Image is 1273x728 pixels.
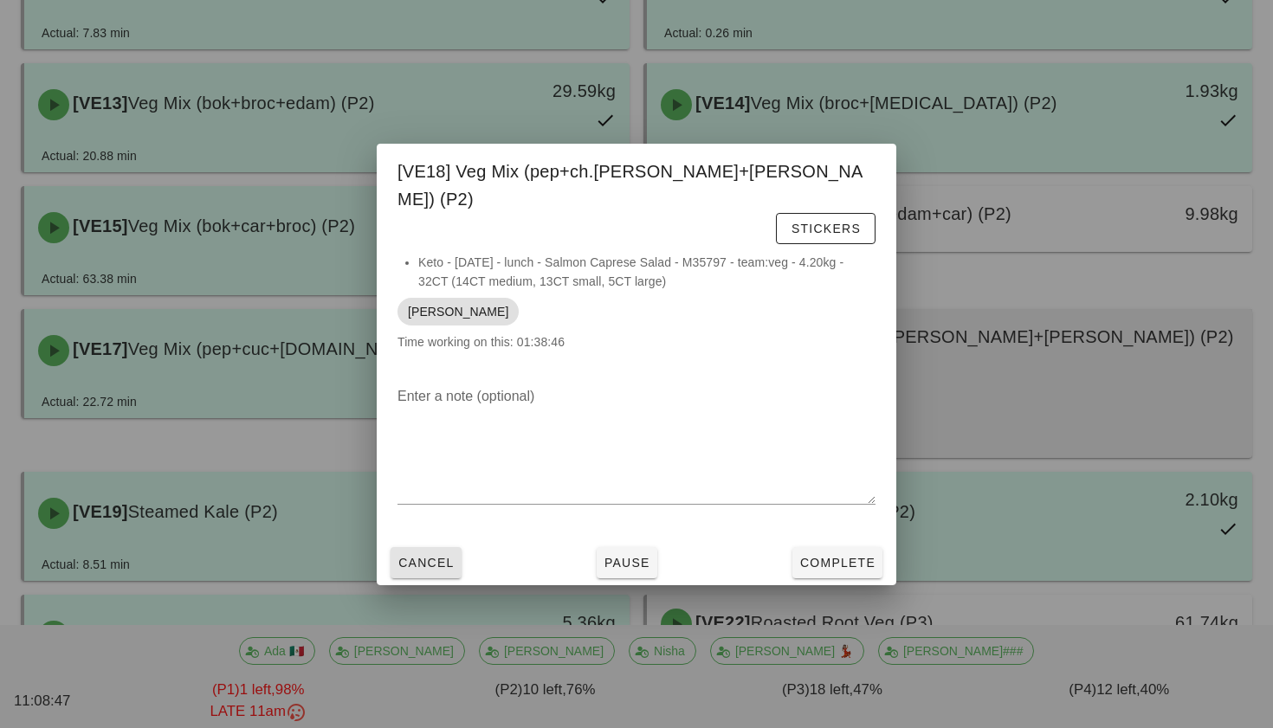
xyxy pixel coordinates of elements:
button: Pause [597,547,657,578]
div: [VE18] Veg Mix (pep+ch.[PERSON_NAME]+[PERSON_NAME]) (P2) [377,144,896,253]
span: Cancel [397,556,455,570]
span: Stickers [791,222,861,235]
div: Time working on this: 01:38:46 [377,253,896,369]
span: [PERSON_NAME] [408,298,508,325]
button: Complete [792,547,882,578]
li: Keto - [DATE] - lunch - Salmon Caprese Salad - M35797 - team:veg - 4.20kg - 32CT (14CT medium, 13... [418,253,876,291]
span: Complete [799,556,876,570]
button: Cancel [391,547,462,578]
span: Pause [604,556,650,570]
button: Stickers [776,213,876,244]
